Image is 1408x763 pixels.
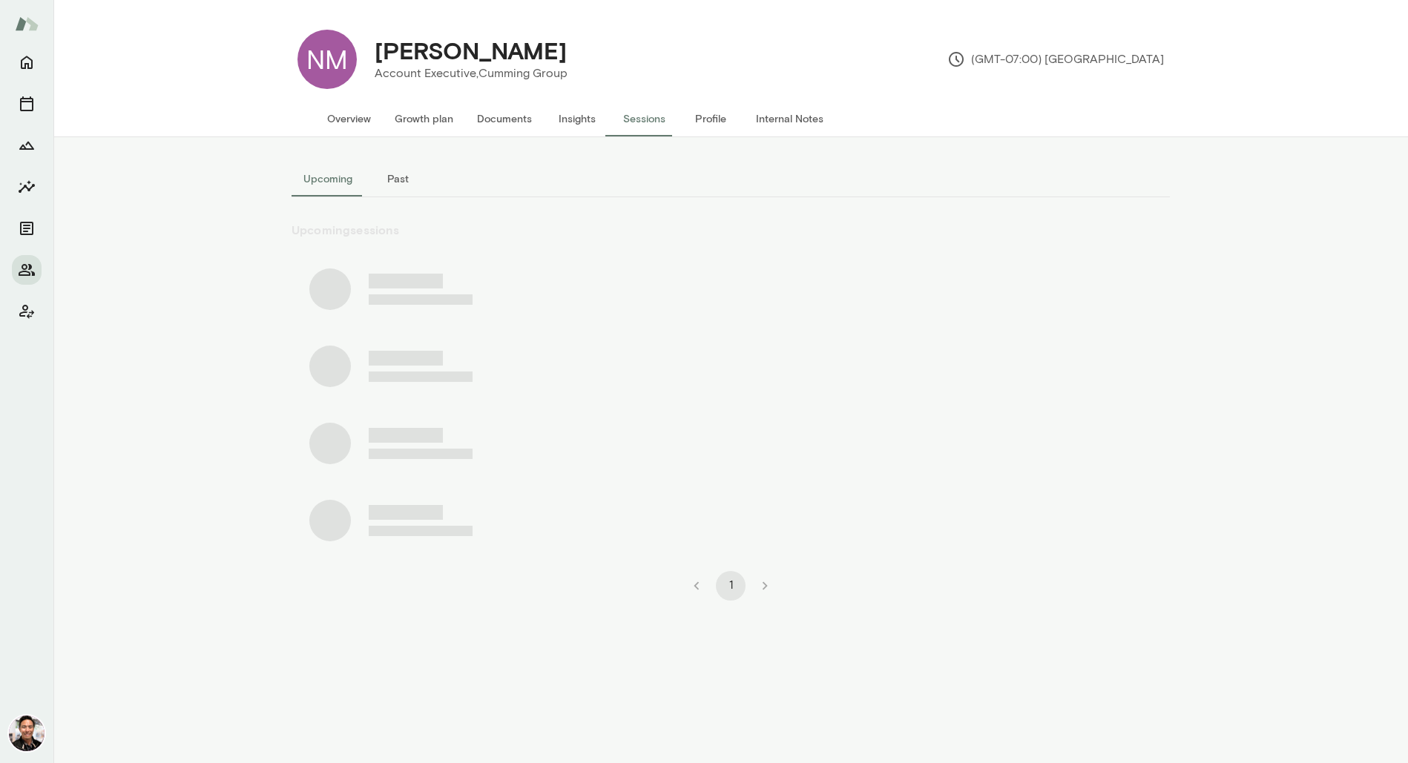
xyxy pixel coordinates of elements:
[465,101,544,136] button: Documents
[12,89,42,119] button: Sessions
[744,101,835,136] button: Internal Notes
[292,161,364,196] button: Upcoming
[677,101,744,136] button: Profile
[9,716,45,751] img: Albert Villarde
[611,101,677,136] button: Sessions
[292,559,1170,601] div: pagination
[364,161,431,196] button: Past
[716,571,746,601] button: page 1
[375,36,567,65] h4: [PERSON_NAME]
[12,214,42,243] button: Documents
[12,255,42,285] button: Members
[544,101,611,136] button: Insights
[12,47,42,77] button: Home
[12,172,42,202] button: Insights
[12,131,42,160] button: Growth Plan
[292,161,1170,196] div: basic tabs example
[297,30,357,89] div: NM
[12,297,42,326] button: Client app
[15,10,39,38] img: Mento
[383,101,465,136] button: Growth plan
[315,101,383,136] button: Overview
[947,50,1164,68] p: (GMT-07:00) [GEOGRAPHIC_DATA]
[680,571,782,601] nav: pagination navigation
[292,221,1170,239] h6: Upcoming sessions
[375,65,568,82] p: Account Executive, Cumming Group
